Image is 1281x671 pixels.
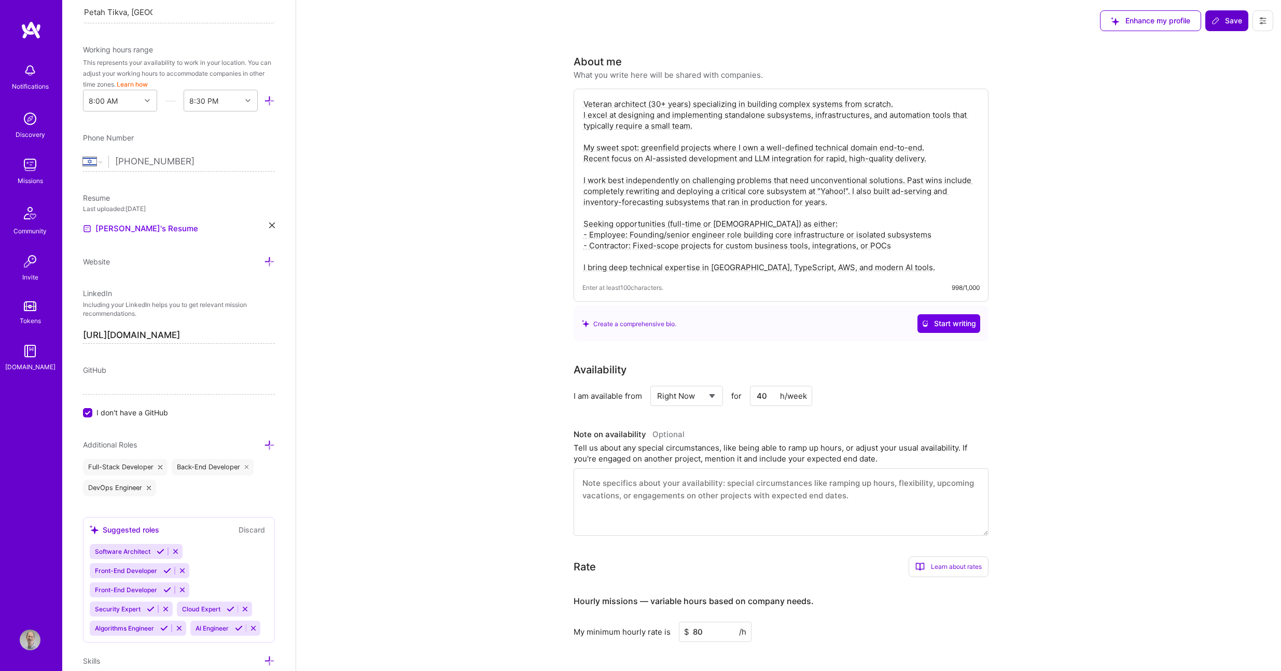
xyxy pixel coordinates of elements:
[574,596,814,606] h4: Hourly missions — variable hours based on company needs.
[13,226,47,236] div: Community
[157,548,164,555] i: Accept
[679,622,751,642] input: XXX
[20,155,40,175] img: teamwork
[83,257,110,266] span: Website
[20,341,40,361] img: guide book
[83,440,137,449] span: Additional Roles
[165,95,176,106] i: icon HorizontalInLineDivider
[95,624,154,632] span: Algorithms Engineer
[83,193,110,202] span: Resume
[1212,16,1242,26] span: Save
[83,459,168,476] div: Full-Stack Developer
[147,486,151,490] i: icon Close
[1111,16,1190,26] span: Enhance my profile
[574,69,763,80] div: What you write here will be shared with companies.
[739,626,746,637] span: /h
[83,203,275,214] div: Last uploaded: [DATE]
[147,605,155,613] i: Accept
[582,282,663,293] span: Enter at least 100 characters.
[574,427,685,442] div: Note on availability
[21,21,41,39] img: logo
[189,95,218,106] div: 8:30 PM
[160,624,168,632] i: Accept
[83,225,91,233] img: Resume
[16,129,45,140] div: Discovery
[172,459,254,476] div: Back-End Developer
[83,133,134,142] span: Phone Number
[115,147,262,177] input: +1 (000) 000-0000
[163,567,171,575] i: Accept
[83,301,275,318] p: Including your LinkedIn helps you to get relevant mission recommendations.
[574,390,642,401] div: I am available from
[83,57,275,90] div: This represents your availability to work in your location. You can adjust your working hours to ...
[145,98,150,103] i: icon Chevron
[20,251,40,272] img: Invite
[95,605,141,613] span: Security Expert
[731,390,742,401] span: for
[175,624,183,632] i: Reject
[269,222,275,228] i: icon Close
[582,97,980,274] textarea: Veteran architect (30+ years) specializing in building complex systems from scratch. I excel at d...
[245,98,250,103] i: icon Chevron
[245,465,249,469] i: icon Close
[83,222,198,235] a: [PERSON_NAME]'s Resume
[574,626,671,637] div: My minimum hourly rate is
[227,605,234,613] i: Accept
[178,567,186,575] i: Reject
[172,548,179,555] i: Reject
[83,366,106,374] span: GitHub
[83,480,156,496] div: DevOps Engineer
[582,320,589,327] i: icon SuggestedTeams
[241,605,249,613] i: Reject
[5,361,55,372] div: [DOMAIN_NAME]
[95,567,157,575] span: Front-End Developer
[780,390,807,401] div: h/week
[909,556,988,577] div: Learn about rates
[1111,17,1119,25] i: icon SuggestedTeams
[582,318,676,329] div: Create a comprehensive bio.
[83,656,100,665] span: Skills
[652,429,685,439] span: Optional
[574,442,988,464] div: Tell us about any special circumstances, like being able to ramp up hours, or adjust your usual a...
[95,586,157,594] span: Front-End Developer
[20,315,41,326] div: Tokens
[574,54,622,69] div: About me
[684,626,689,637] span: $
[163,586,171,594] i: Accept
[22,272,38,283] div: Invite
[750,386,812,406] input: XX
[18,201,43,226] img: Community
[235,524,268,536] button: Discard
[83,45,153,54] span: Working hours range
[574,362,626,378] div: Availability
[96,407,168,418] span: I don't have a GitHub
[162,605,170,613] i: Reject
[12,81,49,92] div: Notifications
[90,524,159,535] div: Suggested roles
[95,548,150,555] span: Software Architect
[90,525,99,534] i: icon SuggestedTeams
[922,320,929,327] i: icon CrystalBallWhite
[24,301,36,311] img: tokens
[952,282,980,293] div: 998/1,000
[89,95,118,106] div: 8:00 AM
[249,624,257,632] i: Reject
[196,624,229,632] span: AI Engineer
[922,318,976,329] span: Start writing
[158,465,162,469] i: icon Close
[574,559,596,575] div: Rate
[83,289,112,298] span: LinkedIn
[20,108,40,129] img: discovery
[18,175,43,186] div: Missions
[117,79,148,90] button: Learn how
[182,605,220,613] span: Cloud Expert
[178,586,186,594] i: Reject
[915,562,925,571] i: icon BookOpen
[235,624,243,632] i: Accept
[20,60,40,81] img: bell
[20,630,40,650] img: User Avatar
